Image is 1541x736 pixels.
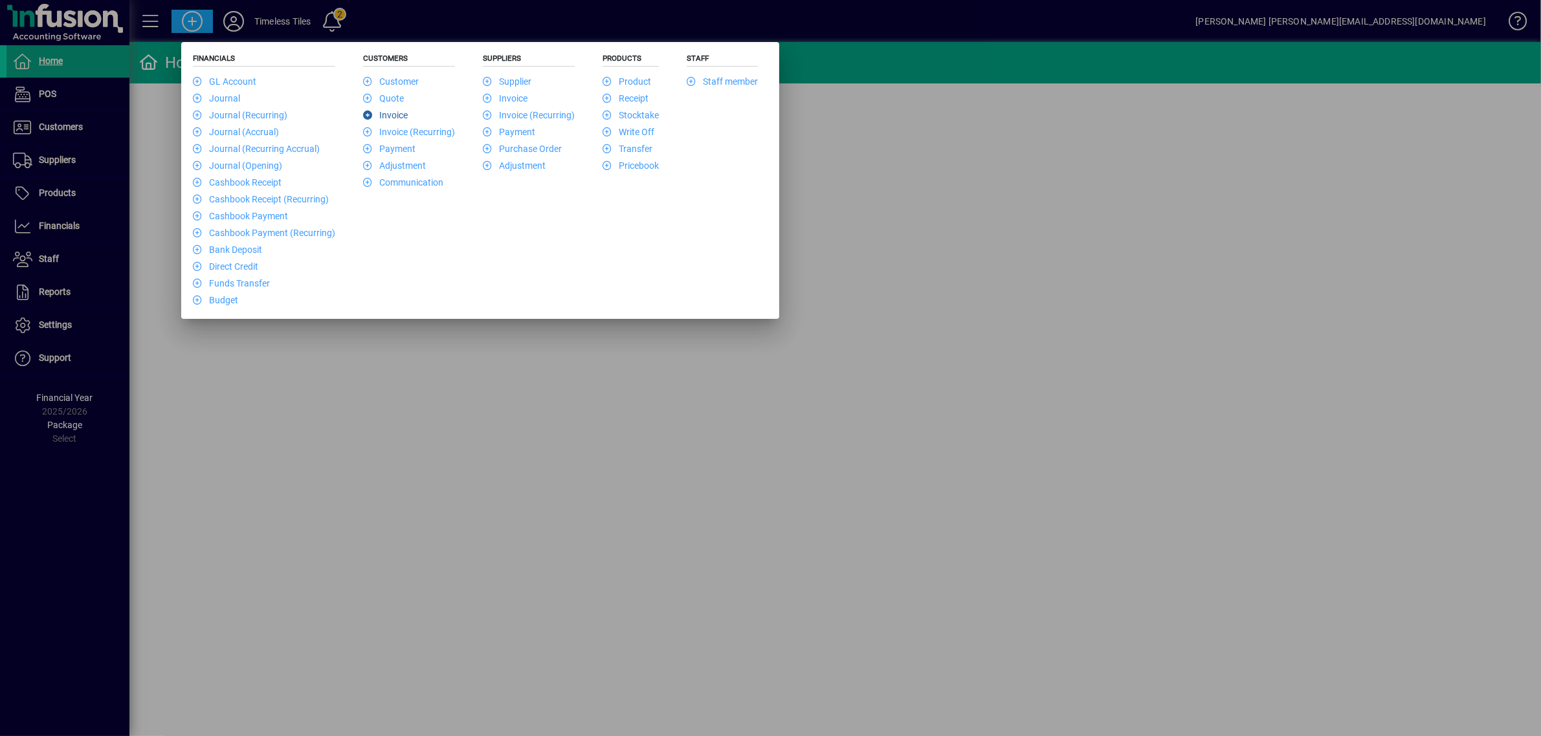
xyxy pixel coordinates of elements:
[193,110,287,120] a: Journal (Recurring)
[193,76,256,87] a: GL Account
[483,127,535,137] a: Payment
[193,228,335,238] a: Cashbook Payment (Recurring)
[193,144,320,154] a: Journal (Recurring Accrual)
[483,76,531,87] a: Supplier
[363,76,419,87] a: Customer
[193,160,282,171] a: Journal (Opening)
[193,278,270,288] a: Funds Transfer
[193,127,279,137] a: Journal (Accrual)
[603,76,651,87] a: Product
[603,127,654,137] a: Write Off
[363,93,404,103] a: Quote
[363,127,455,137] a: Invoice (Recurring)
[363,54,455,67] h5: Customers
[603,144,652,154] a: Transfer
[193,261,258,272] a: Direct Credit
[193,194,329,204] a: Cashbook Receipt (Recurring)
[193,295,238,305] a: Budget
[483,93,527,103] a: Invoice
[193,211,288,221] a: Cashbook Payment
[363,144,416,154] a: Payment
[603,54,659,67] h5: Products
[363,177,443,188] a: Communication
[483,160,546,171] a: Adjustment
[193,93,240,103] a: Journal
[483,110,575,120] a: Invoice (Recurring)
[603,110,659,120] a: Stocktake
[687,76,758,87] a: Staff member
[687,54,758,67] h5: Staff
[603,93,649,103] a: Receipt
[483,144,562,154] a: Purchase Order
[363,160,426,171] a: Adjustment
[193,177,282,188] a: Cashbook Receipt
[483,54,575,67] h5: Suppliers
[603,160,659,171] a: Pricebook
[193,244,262,255] a: Bank Deposit
[363,110,408,120] a: Invoice
[193,54,335,67] h5: Financials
